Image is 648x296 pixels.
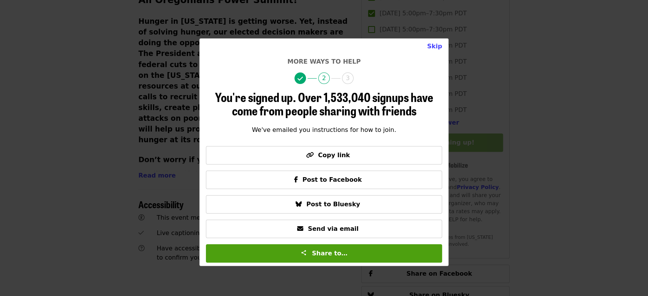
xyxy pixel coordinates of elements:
[294,176,298,183] i: facebook-f icon
[206,220,442,238] button: Send via email
[306,201,360,208] span: Post to Bluesky
[206,146,442,164] button: Copy link
[318,72,330,84] span: 2
[312,250,347,257] span: Share to…
[342,72,354,84] span: 3
[306,151,313,159] i: link icon
[303,176,362,183] span: Post to Facebook
[296,201,302,208] i: bluesky icon
[421,39,448,54] button: Close
[318,151,350,159] span: Copy link
[206,244,442,263] button: Share to…
[206,171,442,189] button: Post to Facebook
[252,126,396,133] span: We've emailed you instructions for how to join.
[308,225,359,232] span: Send via email
[298,75,303,82] i: check icon
[232,88,433,119] span: Over 1,533,040 signups have come from people sharing with friends
[297,225,303,232] i: envelope icon
[287,58,360,65] span: More ways to help
[301,250,307,256] img: Share
[206,195,442,214] button: Post to Bluesky
[215,88,296,106] span: You're signed up.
